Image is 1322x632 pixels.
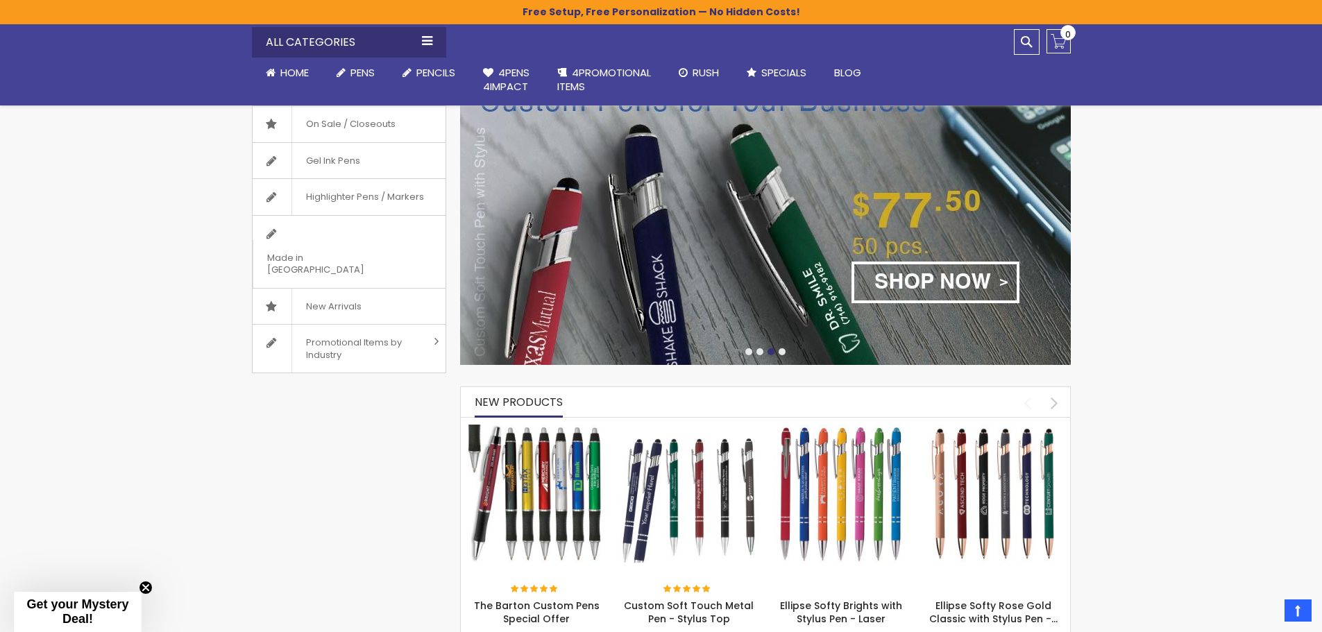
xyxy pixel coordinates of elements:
a: 4PROMOTIONALITEMS [543,58,665,103]
span: Pens [350,65,375,80]
a: The Barton Custom Pens Special Offer [468,424,607,436]
span: On Sale / Closeouts [291,106,409,142]
span: Highlighter Pens / Markers [291,179,438,215]
span: Home [280,65,309,80]
span: 0 [1065,28,1071,41]
a: Made in [GEOGRAPHIC_DATA] [253,216,446,288]
span: Made in [GEOGRAPHIC_DATA] [253,240,411,288]
button: Close teaser [139,581,153,595]
a: New Arrivals [253,289,446,325]
a: Highlighter Pens / Markers [253,179,446,215]
a: Specials [733,58,820,88]
span: Promotional Items by Industry [291,325,429,373]
div: 100% [663,585,712,595]
a: Pens [323,58,389,88]
span: 4PROMOTIONAL ITEMS [557,65,651,94]
div: prev [1015,391,1040,415]
a: The Barton Custom Pens Special Offer [474,599,600,626]
a: Ellipse Softy Brights with Stylus Pen - Laser [772,424,911,436]
img: Ellipse Softy Rose Gold Classic with Stylus Pen - Silver Laser [924,425,1063,563]
span: Rush [693,65,719,80]
a: Ellipse Softy Brights with Stylus Pen - Laser [780,599,902,626]
span: 4Pens 4impact [483,65,529,94]
a: Gel Ink Pens [253,143,446,179]
a: Promotional Items by Industry [253,325,446,373]
span: New Arrivals [291,289,375,325]
span: Specials [761,65,806,80]
a: Ellipse Softy Rose Gold Classic with Stylus Pen - Silver Laser [924,424,1063,436]
a: Custom Soft Touch Metal Pen - Stylus Top [620,424,759,436]
img: The Barton Custom Pens Special Offer [468,425,607,563]
div: 100% [511,585,559,595]
div: Get your Mystery Deal!Close teaser [14,592,142,632]
img: /custom-soft-touch-pen-metal-barrel.html [460,40,1071,365]
span: Gel Ink Pens [291,143,374,179]
a: Custom Soft Touch Metal Pen - Stylus Top [624,599,754,626]
span: Pencils [416,65,455,80]
a: 0 [1046,29,1071,53]
a: Ellipse Softy Rose Gold Classic with Stylus Pen -… [929,599,1058,626]
a: Home [252,58,323,88]
span: Blog [834,65,861,80]
a: Pencils [389,58,469,88]
img: Ellipse Softy Brights with Stylus Pen - Laser [772,425,911,563]
div: All Categories [252,27,446,58]
a: 4Pens4impact [469,58,543,103]
span: New Products [475,394,563,410]
a: On Sale / Closeouts [253,106,446,142]
a: Blog [820,58,875,88]
div: next [1042,391,1067,415]
img: Custom Soft Touch Metal Pen - Stylus Top [620,425,759,563]
a: Rush [665,58,733,88]
span: Get your Mystery Deal! [26,597,128,626]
